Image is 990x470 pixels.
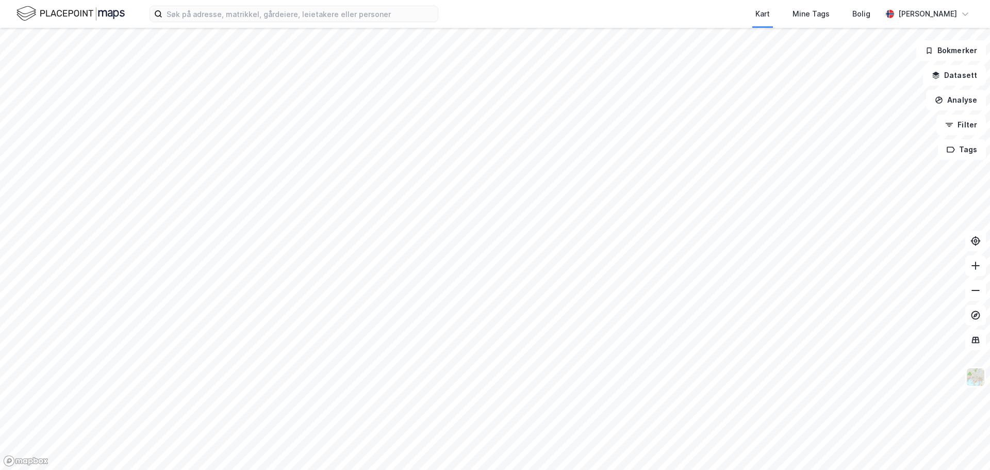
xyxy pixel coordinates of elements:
input: Søk på adresse, matrikkel, gårdeiere, leietakere eller personer [162,6,438,22]
div: Mine Tags [793,8,830,20]
div: [PERSON_NAME] [898,8,957,20]
iframe: Chat Widget [938,420,990,470]
img: logo.f888ab2527a4732fd821a326f86c7f29.svg [16,5,125,23]
div: Kart [755,8,770,20]
div: Bolig [852,8,870,20]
